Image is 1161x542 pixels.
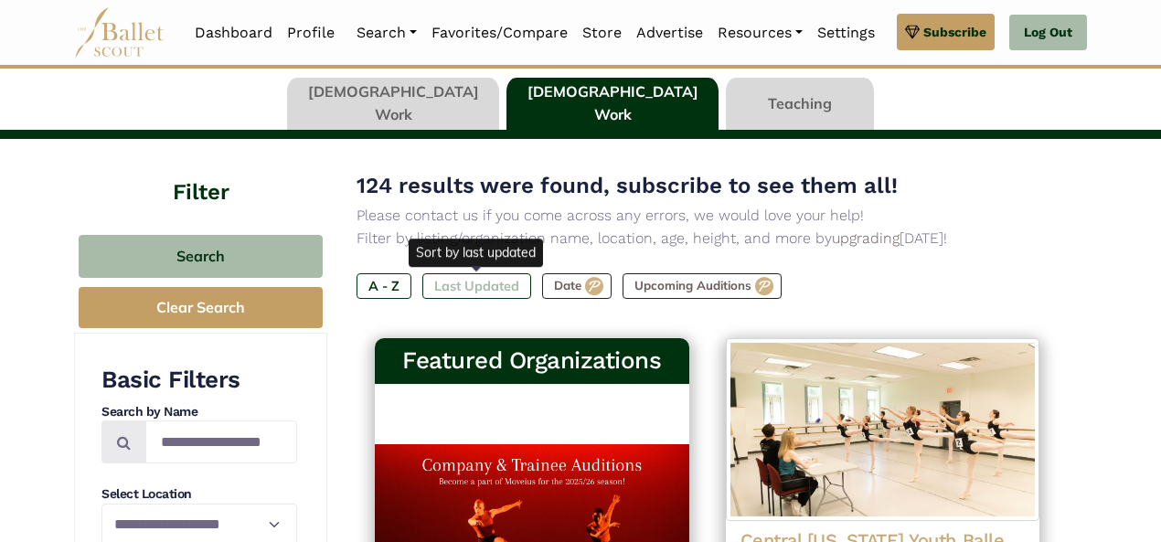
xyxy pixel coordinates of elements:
a: Dashboard [187,14,280,52]
label: A - Z [357,273,411,299]
a: Advertise [629,14,710,52]
li: [DEMOGRAPHIC_DATA] Work [503,78,722,131]
h4: Filter [74,139,327,207]
a: Favorites/Compare [424,14,575,52]
h4: Search by Name [101,403,297,421]
button: Search [79,235,323,278]
a: Subscribe [897,14,995,50]
a: Log Out [1009,15,1087,51]
label: Date [542,273,612,299]
a: Search [349,14,424,52]
p: Please contact us if you come across any errors, we would love your help! [357,204,1058,228]
div: Sort by last updated [409,239,543,266]
input: Search by names... [145,420,297,463]
h3: Featured Organizations [389,345,675,377]
button: Clear Search [79,287,323,328]
img: Logo [726,338,1040,521]
span: Subscribe [923,22,986,42]
span: 124 results were found, subscribe to see them all! [357,173,898,198]
p: Filter by listing/organization name, location, age, height, and more by [DATE]! [357,227,1058,250]
h3: Basic Filters [101,365,297,396]
a: Resources [710,14,810,52]
a: upgrading [832,229,900,247]
img: gem.svg [905,22,920,42]
a: Settings [810,14,882,52]
a: Store [575,14,629,52]
label: Last Updated [422,273,531,299]
a: Profile [280,14,342,52]
li: [DEMOGRAPHIC_DATA] Work [283,78,503,131]
label: Upcoming Auditions [623,273,782,299]
h4: Select Location [101,485,297,504]
li: Teaching [722,78,878,131]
